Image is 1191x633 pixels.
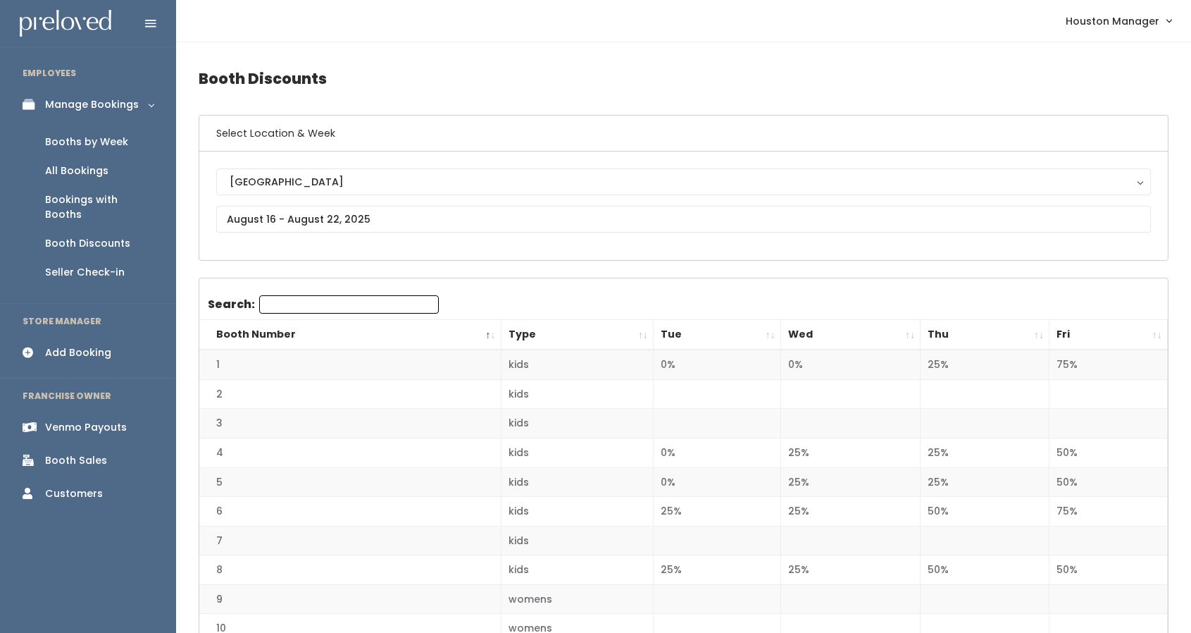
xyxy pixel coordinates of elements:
td: 25% [921,350,1049,379]
td: 25% [780,438,921,468]
td: 0% [654,467,781,497]
td: 0% [654,350,781,379]
img: preloved logo [20,10,111,37]
button: [GEOGRAPHIC_DATA] [216,168,1151,195]
label: Search: [208,295,439,314]
th: Type: activate to sort column ascending [501,320,654,350]
td: 8 [199,555,501,585]
td: kids [501,555,654,585]
div: Manage Bookings [45,97,139,112]
div: All Bookings [45,164,108,178]
span: Houston Manager [1066,13,1159,29]
td: kids [501,526,654,555]
td: 0% [780,350,921,379]
td: 25% [780,555,921,585]
td: 9 [199,584,501,614]
td: 3 [199,409,501,438]
td: 25% [654,497,781,527]
td: 25% [654,555,781,585]
td: 6 [199,497,501,527]
td: kids [501,409,654,438]
input: Search: [259,295,439,314]
td: 50% [1049,438,1168,468]
th: Thu: activate to sort column ascending [921,320,1049,350]
div: Add Booking [45,345,111,360]
th: Booth Number: activate to sort column descending [199,320,501,350]
td: 4 [199,438,501,468]
div: Seller Check-in [45,265,125,280]
td: 2 [199,379,501,409]
div: [GEOGRAPHIC_DATA] [230,174,1137,190]
td: 50% [921,497,1049,527]
th: Tue: activate to sort column ascending [654,320,781,350]
th: Wed: activate to sort column ascending [780,320,921,350]
td: kids [501,497,654,527]
div: Customers [45,486,103,501]
td: 75% [1049,350,1168,379]
td: womens [501,584,654,614]
h4: Booth Discounts [199,59,1168,98]
td: 25% [780,467,921,497]
td: 50% [1049,555,1168,585]
td: 25% [921,438,1049,468]
div: Booth Sales [45,453,107,468]
td: kids [501,350,654,379]
td: 25% [921,467,1049,497]
h6: Select Location & Week [199,116,1168,152]
td: 7 [199,526,501,555]
td: 1 [199,350,501,379]
a: Houston Manager [1052,6,1185,36]
input: August 16 - August 22, 2025 [216,206,1151,233]
td: kids [501,379,654,409]
td: kids [501,467,654,497]
div: Venmo Payouts [45,420,127,435]
td: 25% [780,497,921,527]
div: Booths by Week [45,135,128,149]
div: Booth Discounts [45,236,130,251]
td: 50% [921,555,1049,585]
th: Fri: activate to sort column ascending [1049,320,1168,350]
td: 50% [1049,467,1168,497]
div: Bookings with Booths [45,192,154,222]
td: 5 [199,467,501,497]
td: kids [501,438,654,468]
td: 75% [1049,497,1168,527]
td: 0% [654,438,781,468]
